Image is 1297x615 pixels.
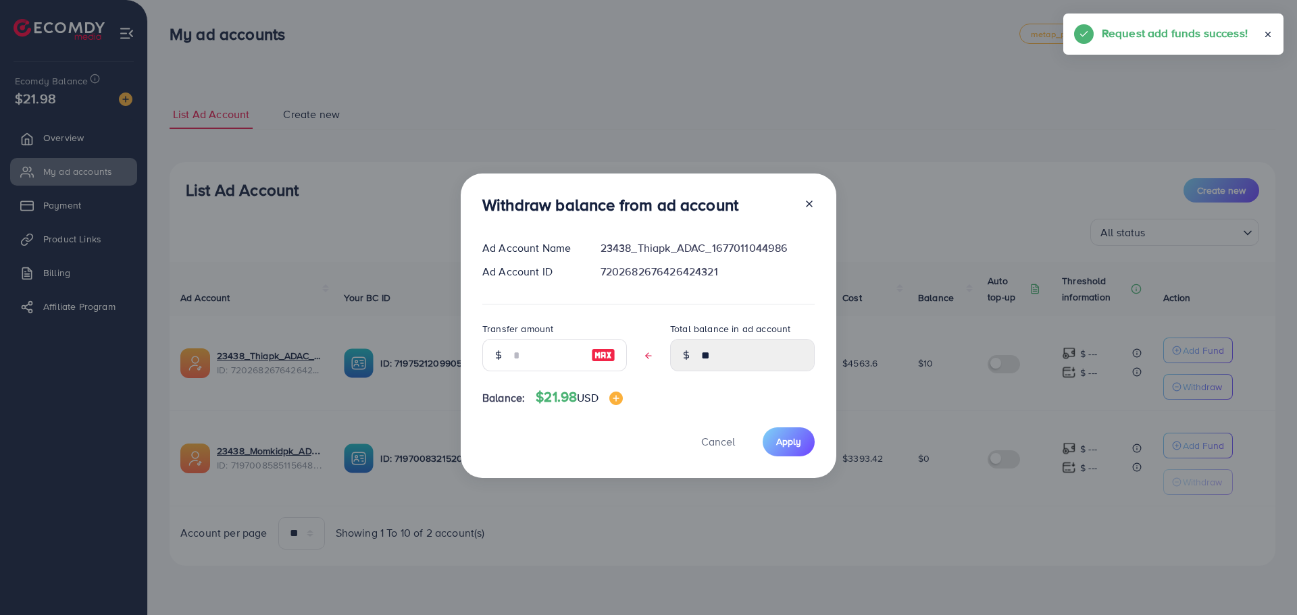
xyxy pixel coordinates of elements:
[1102,24,1248,42] h5: Request add funds success!
[591,347,615,363] img: image
[701,434,735,449] span: Cancel
[590,264,825,279] div: 7202682676426424321
[763,427,815,456] button: Apply
[590,240,825,256] div: 23438_Thiapk_ADAC_1677011044986
[482,390,525,406] span: Balance:
[776,435,801,448] span: Apply
[1240,554,1287,605] iframe: Chat
[670,322,790,336] label: Total balance in ad account
[577,390,598,405] span: USD
[482,195,738,215] h3: Withdraw balance from ad account
[684,427,752,456] button: Cancel
[536,389,622,406] h4: $21.98
[472,240,590,256] div: Ad Account Name
[482,322,553,336] label: Transfer amount
[472,264,590,279] div: Ad Account ID
[609,392,623,405] img: image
